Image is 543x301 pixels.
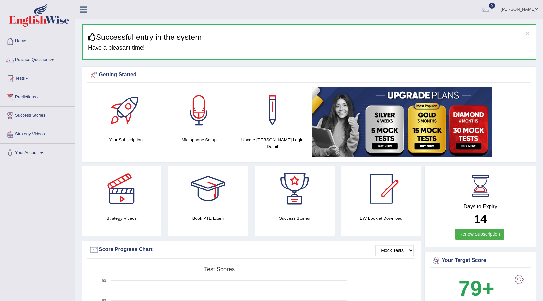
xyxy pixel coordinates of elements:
h4: Days to Expiry [432,204,529,210]
tspan: Test scores [204,266,235,273]
button: × [526,30,530,37]
div: Score Progress Chart [89,245,414,255]
a: Home [0,32,75,49]
div: Getting Started [89,70,529,80]
h4: Success Stories [255,215,335,222]
h4: Update [PERSON_NAME] Login Detail [239,136,306,150]
a: Strategy Videos [0,125,75,142]
h4: EW Booklet Download [341,215,421,222]
a: Renew Subscription [455,229,504,240]
b: 79+ [459,277,494,300]
img: small5.jpg [312,87,492,157]
a: Predictions [0,88,75,104]
a: Tests [0,69,75,86]
h4: Have a pleasant time! [88,45,531,51]
h4: Book PTE Exam [168,215,248,222]
h4: Your Subscription [92,136,159,143]
div: Your Target Score [432,256,529,265]
h4: Microphone Setup [166,136,233,143]
h3: Successful entry in the system [88,33,531,41]
h4: Strategy Videos [82,215,161,222]
a: Your Account [0,144,75,160]
span: 0 [489,3,495,9]
text: 90 [102,279,106,283]
a: Success Stories [0,107,75,123]
a: Practice Questions [0,51,75,67]
b: 14 [474,213,487,225]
